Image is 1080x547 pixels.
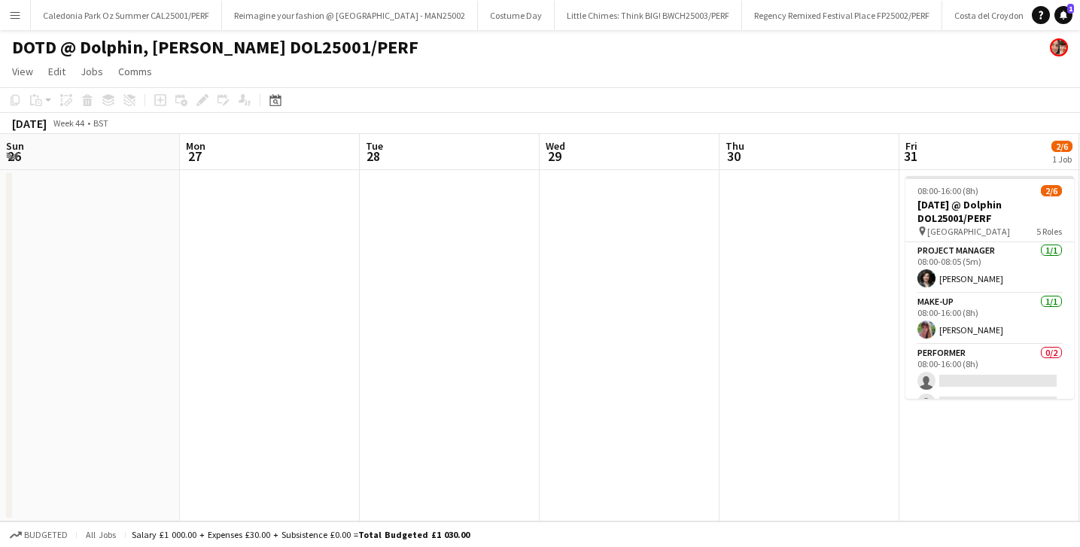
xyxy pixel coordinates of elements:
a: Comms [112,62,158,81]
span: All jobs [83,529,119,540]
button: Regency Remixed Festival Place FP25002/PERF [742,1,942,30]
button: Caledonia Park Oz Summer CAL25001/PERF [31,1,222,30]
app-job-card: 08:00-16:00 (8h)2/6[DATE] @ Dolphin DOL25001/PERF [GEOGRAPHIC_DATA]5 RolesProject Manager1/108:00... [905,176,1074,399]
span: Sun [6,139,24,153]
span: 31 [903,147,917,165]
div: Salary £1 000.00 + Expenses £30.00 + Subsistence £0.00 = [132,529,470,540]
a: Jobs [75,62,109,81]
span: Tue [366,139,383,153]
h1: DOTD @ Dolphin, [PERSON_NAME] DOL25001/PERF [12,36,418,59]
span: Jobs [81,65,103,78]
span: Edit [48,65,65,78]
span: Total Budgeted £1 030.00 [358,529,470,540]
span: Budgeted [24,530,68,540]
span: 30 [723,147,744,165]
span: Wed [546,139,565,153]
span: 27 [184,147,205,165]
button: Reimagine your fashion @ [GEOGRAPHIC_DATA] - MAN25002 [222,1,478,30]
div: [DATE] [12,116,47,131]
a: 1 [1054,6,1072,24]
app-user-avatar: Performer Department [1050,38,1068,56]
div: 1 Job [1052,153,1072,165]
a: Edit [42,62,71,81]
span: 29 [543,147,565,165]
app-card-role: Project Manager1/108:00-08:05 (5m)[PERSON_NAME] [905,242,1074,293]
span: Thu [726,139,744,153]
span: 5 Roles [1036,226,1062,237]
span: 2/6 [1051,141,1072,152]
span: [GEOGRAPHIC_DATA] [927,226,1010,237]
span: Comms [118,65,152,78]
app-card-role: Make-up1/108:00-16:00 (8h)[PERSON_NAME] [905,293,1074,345]
span: 2/6 [1041,185,1062,196]
h3: [DATE] @ Dolphin DOL25001/PERF [905,198,1074,225]
button: Costume Day [478,1,555,30]
span: Week 44 [50,117,87,129]
button: Little Chimes: Think BIG! BWCH25003/PERF [555,1,742,30]
span: 08:00-16:00 (8h) [917,185,978,196]
button: Budgeted [8,527,70,543]
span: 26 [4,147,24,165]
a: View [6,62,39,81]
span: Fri [905,139,917,153]
span: View [12,65,33,78]
app-card-role: Performer0/208:00-16:00 (8h) [905,345,1074,418]
span: 28 [364,147,383,165]
span: 1 [1067,4,1074,14]
span: Mon [186,139,205,153]
div: BST [93,117,108,129]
